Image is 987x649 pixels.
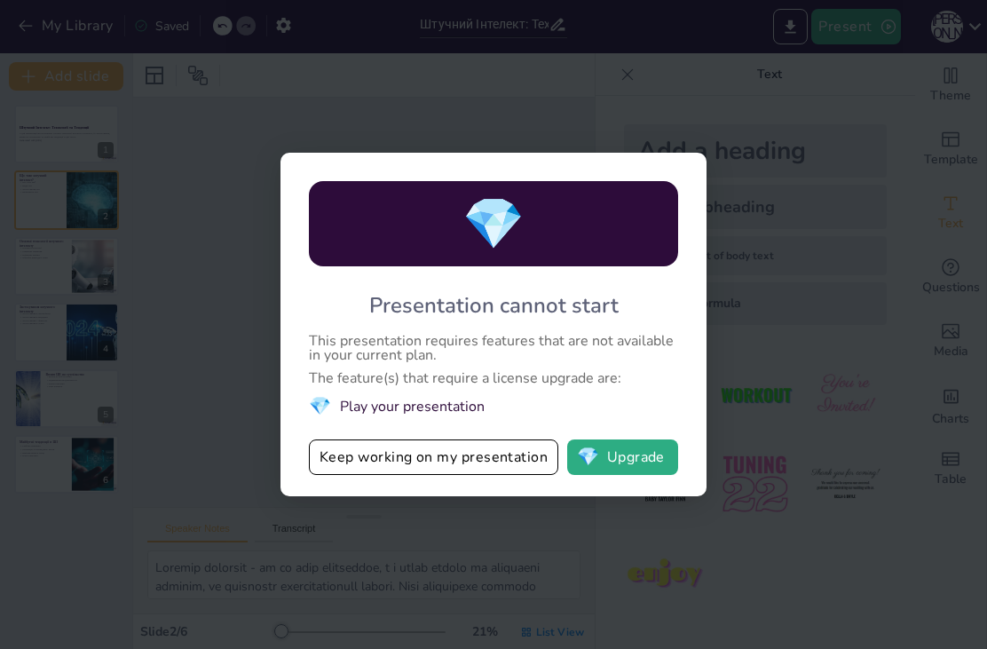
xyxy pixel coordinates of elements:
span: diamond [309,394,331,418]
li: Play your presentation [309,394,678,418]
div: The feature(s) that require a license upgrade are: [309,371,678,385]
div: This presentation requires features that are not available in your current plan. [309,334,678,362]
div: Presentation cannot start [369,291,619,320]
span: diamond [462,190,525,258]
button: Keep working on my presentation [309,439,558,475]
span: diamond [577,448,599,466]
button: diamondUpgrade [567,439,678,475]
